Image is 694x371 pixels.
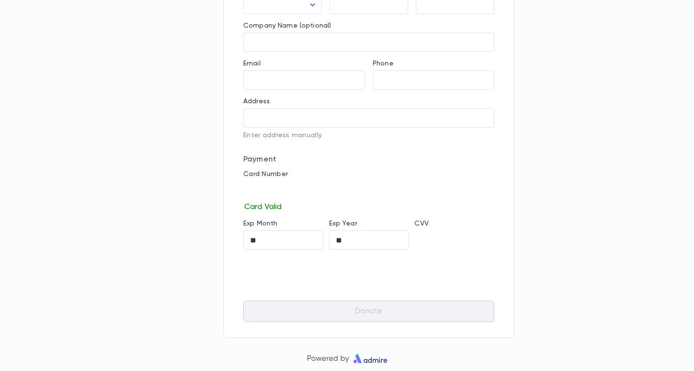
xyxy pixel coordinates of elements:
p: Card Number [243,170,494,178]
label: Address [243,97,270,105]
label: Exp Year [329,220,357,227]
p: Enter address manually [243,131,494,139]
label: Phone [373,60,394,67]
iframe: card [243,181,494,200]
label: Email [243,60,261,67]
iframe: cvv [414,230,494,250]
label: Company Name (optional) [243,22,331,30]
p: Card Valid [243,200,494,212]
label: Exp Month [243,220,277,227]
p: CVV [414,220,494,227]
p: Payment [243,155,494,164]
